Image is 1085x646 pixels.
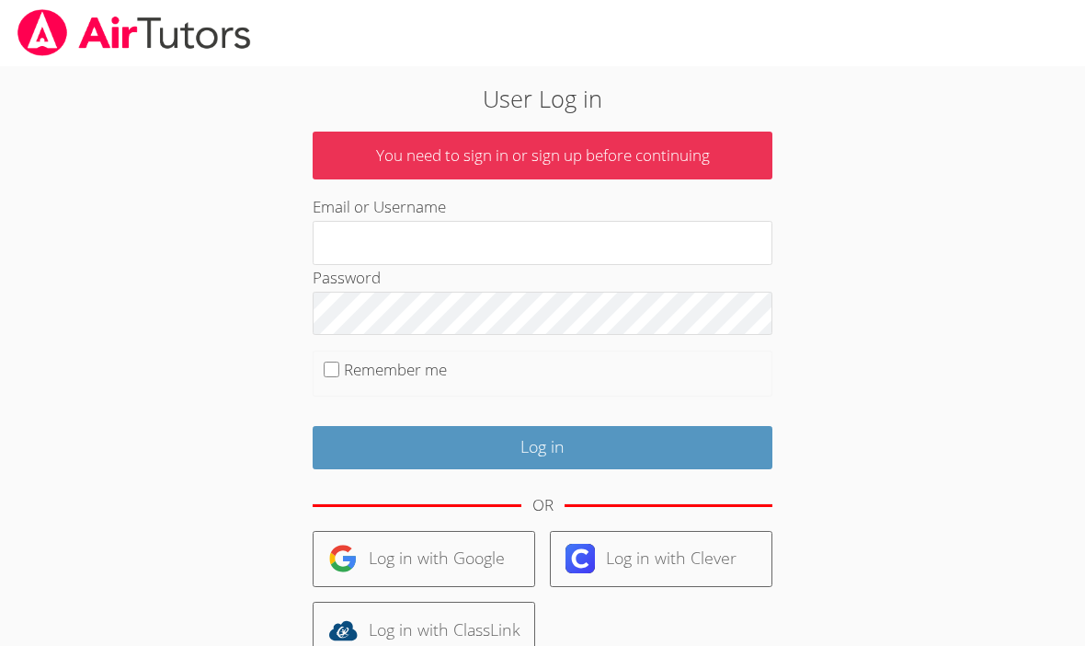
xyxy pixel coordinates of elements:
[328,544,358,573] img: google-logo-50288ca7cdecda66e5e0955fdab243c47b7ad437acaf1139b6f446037453330a.svg
[328,616,358,645] img: classlink-logo-d6bb404cc1216ec64c9a2012d9dc4662098be43eaf13dc465df04b49fa7ab582.svg
[565,544,595,573] img: clever-logo-6eab21bc6e7a338710f1a6ff85c0baf02591cd810cc4098c63d3a4b26e2feb20.svg
[313,426,772,469] input: Log in
[313,132,772,180] p: You need to sign in or sign up before continuing
[313,531,535,587] a: Log in with Google
[16,9,253,56] img: airtutors_banner-c4298cdbf04f3fff15de1276eac7730deb9818008684d7c2e4769d2f7ddbe033.png
[532,492,554,519] div: OR
[550,531,772,587] a: Log in with Clever
[249,81,835,116] h2: User Log in
[313,267,381,288] label: Password
[344,359,447,380] label: Remember me
[313,196,446,217] label: Email or Username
